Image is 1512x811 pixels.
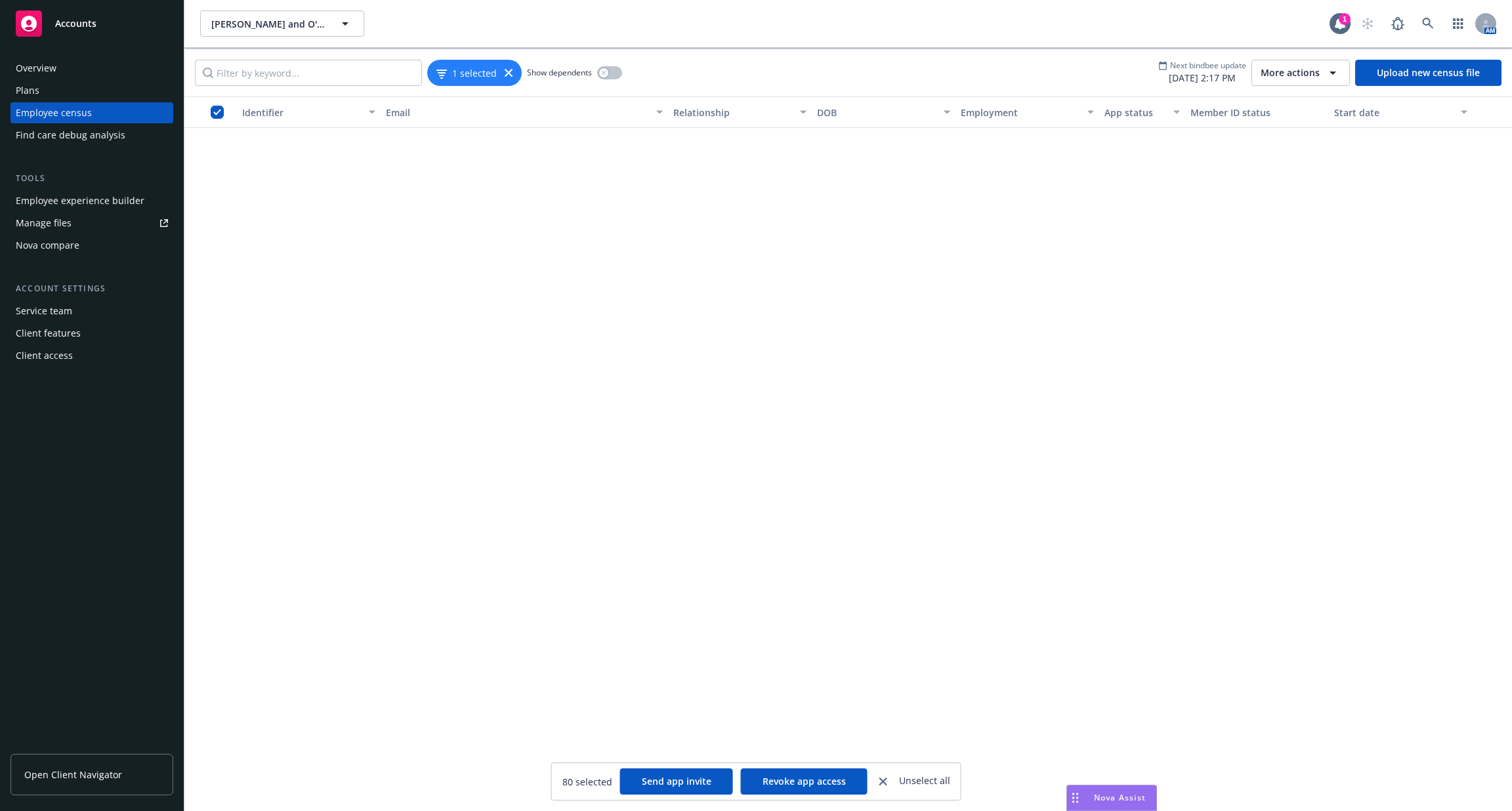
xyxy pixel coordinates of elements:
[1190,106,1324,119] div: Member ID status
[16,345,73,366] div: Client access
[1354,10,1381,37] a: Start snowing
[1355,60,1501,86] a: Upload new census file
[237,96,381,128] button: Identifier
[10,235,173,256] a: Nova compare
[452,66,497,80] span: 1 selected
[55,18,96,29] span: Accounts
[16,125,125,146] div: Find care debug analysis
[10,5,173,42] a: Accounts
[16,301,72,322] div: Service team
[1170,60,1246,71] span: Next bindbee update
[242,106,361,119] div: Identifier
[1067,785,1083,810] div: Drag to move
[16,213,72,234] div: Manage files
[961,106,1080,119] div: Employment
[1385,10,1411,37] a: Report a Bug
[211,106,224,119] input: Select all
[620,768,733,795] button: Send app invite
[10,190,173,211] a: Employee experience builder
[211,17,325,31] span: [PERSON_NAME] and O'Dell LLC
[955,96,1099,128] button: Employment
[1104,106,1165,119] div: App status
[10,301,173,322] a: Service team
[1158,71,1246,85] span: [DATE] 2:17 PM
[668,96,812,128] button: Relationship
[1329,96,1473,128] button: Start date
[812,96,955,128] button: DOB
[10,80,173,101] a: Plans
[16,190,144,211] div: Employee experience builder
[562,775,612,789] span: 80 selected
[1445,10,1471,37] a: Switch app
[673,106,792,119] div: Relationship
[527,67,592,78] span: Show dependents
[1066,785,1157,811] button: Nova Assist
[16,323,81,344] div: Client features
[1334,106,1453,119] div: Start date
[899,774,950,789] span: Unselect all
[16,80,39,101] div: Plans
[1251,60,1350,86] button: More actions
[1339,13,1351,25] div: 1
[10,213,173,234] a: Manage files
[386,106,648,119] div: Email
[817,106,936,119] div: DOB
[1094,792,1146,803] span: Nova Assist
[10,282,173,295] div: Account settings
[10,345,173,366] a: Client access
[16,58,56,79] div: Overview
[1261,66,1320,79] span: More actions
[16,102,92,123] div: Employee census
[875,774,891,789] a: close
[1415,10,1441,37] a: Search
[10,125,173,146] a: Find care debug analysis
[381,96,668,128] button: Email
[10,172,173,185] div: Tools
[10,58,173,79] a: Overview
[10,323,173,344] a: Client features
[200,10,364,37] button: [PERSON_NAME] and O'Dell LLC
[1185,96,1329,128] button: Member ID status
[24,768,122,781] span: Open Client Navigator
[1099,96,1185,128] button: App status
[195,60,422,86] input: Filter by keyword...
[741,768,868,795] button: Revoke app access
[16,235,79,256] div: Nova compare
[10,102,173,123] a: Employee census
